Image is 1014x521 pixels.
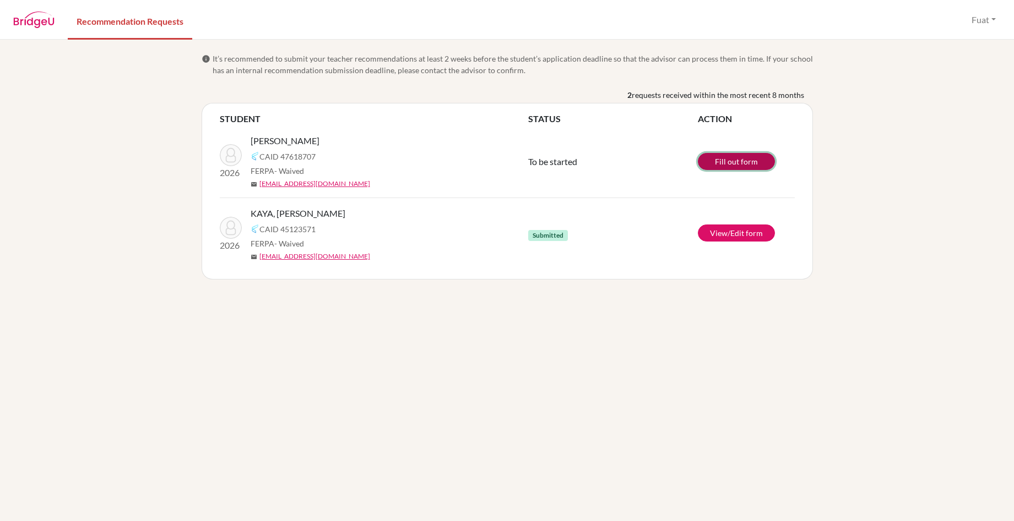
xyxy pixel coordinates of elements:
th: STUDENT [220,112,528,125]
img: ARSLAN, Başak [220,144,242,166]
span: KAYA, [PERSON_NAME] [251,207,345,220]
span: - Waived [274,239,304,248]
span: FERPA [251,238,304,249]
img: Common App logo [251,152,259,161]
span: - Waived [274,166,304,176]
span: CAID 47618707 [259,151,316,162]
a: [EMAIL_ADDRESS][DOMAIN_NAME] [259,179,370,189]
p: 2026 [220,166,242,179]
span: FERPA [251,165,304,177]
span: CAID 45123571 [259,223,316,235]
a: View/Edit form [698,224,775,242]
img: Common App logo [251,224,259,233]
img: BridgeU logo [13,12,55,28]
span: To be started [528,156,577,167]
span: info [202,54,210,63]
a: [EMAIL_ADDRESS][DOMAIN_NAME] [259,251,370,261]
b: 2 [627,89,632,101]
span: Submitted [528,230,568,241]
a: Recommendation Requests [68,2,192,40]
img: KAYA, Melike Rana [220,217,242,239]
span: [PERSON_NAME] [251,134,319,147]
a: Fill out form [698,153,775,170]
span: mail [251,181,257,188]
span: It’s recommended to submit your teacher recommendations at least 2 weeks before the student’s app... [213,53,813,76]
span: requests received within the most recent 8 months [632,89,804,101]
button: Fuat [967,9,1001,30]
th: ACTION [698,112,795,125]
th: STATUS [528,112,698,125]
p: 2026 [220,239,242,252]
span: mail [251,254,257,260]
